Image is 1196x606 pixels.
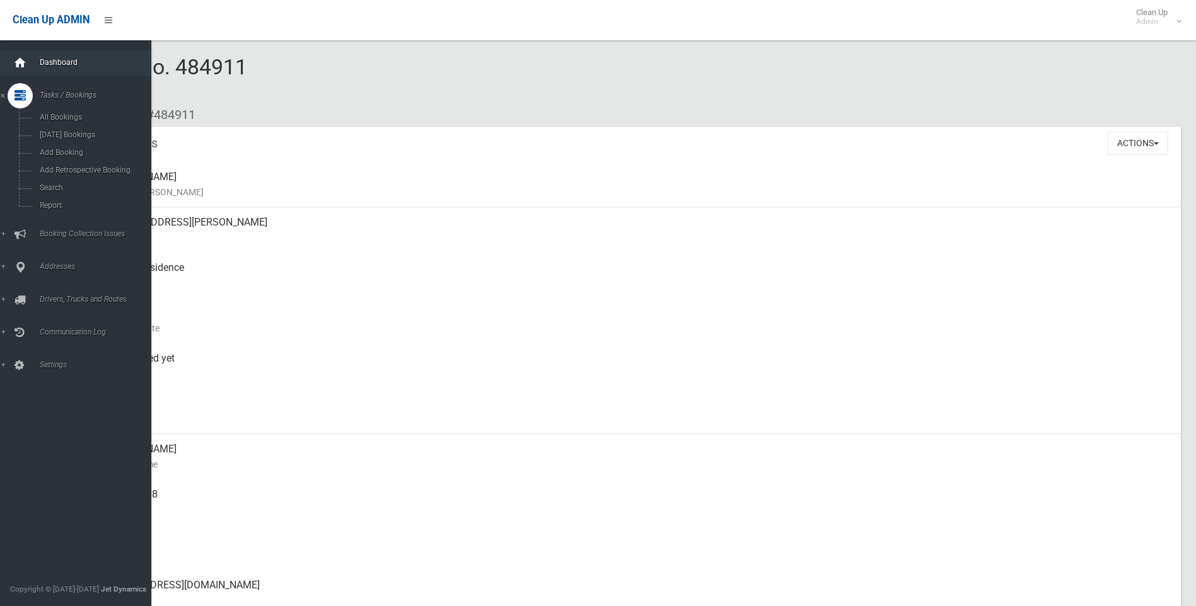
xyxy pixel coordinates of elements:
span: Report [36,201,150,210]
li: #484911 [137,103,195,127]
small: Landline [101,547,1171,563]
span: Tasks / Bookings [36,91,161,100]
span: Booking Collection Issues [36,229,161,238]
span: Clean Up ADMIN [13,14,90,26]
div: [PERSON_NAME] [101,162,1171,207]
span: Addresses [36,262,161,271]
span: Clean Up [1130,8,1180,26]
small: Mobile [101,502,1171,517]
div: [STREET_ADDRESS][PERSON_NAME] [101,207,1171,253]
span: Search [36,183,150,192]
small: Admin [1136,17,1168,26]
span: Drivers, Trucks and Routes [36,295,161,304]
small: Pickup Point [101,275,1171,290]
small: Zone [101,411,1171,426]
small: Collection Date [101,321,1171,336]
div: None given [101,525,1171,570]
span: Add Retrospective Booking [36,166,150,174]
div: [DATE] [101,389,1171,434]
span: Dashboard [36,58,161,67]
span: [DATE] Bookings [36,130,150,139]
div: Front of Residence [101,253,1171,298]
small: Name of [PERSON_NAME] [101,185,1171,200]
strong: Jet Dynamics [101,585,146,593]
span: Booking No. 484911 [55,54,247,103]
div: [PERSON_NAME] [101,434,1171,479]
div: Not collected yet [101,343,1171,389]
span: All Bookings [36,113,150,122]
small: Address [101,230,1171,245]
div: [DATE] [101,298,1171,343]
span: Communication Log [36,328,161,336]
div: 0414678168 [101,479,1171,525]
button: Actions [1108,132,1168,155]
small: Collected At [101,366,1171,381]
span: Settings [36,360,161,369]
small: Contact Name [101,457,1171,472]
span: Add Booking [36,148,150,157]
span: Copyright © [DATE]-[DATE] [10,585,99,593]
